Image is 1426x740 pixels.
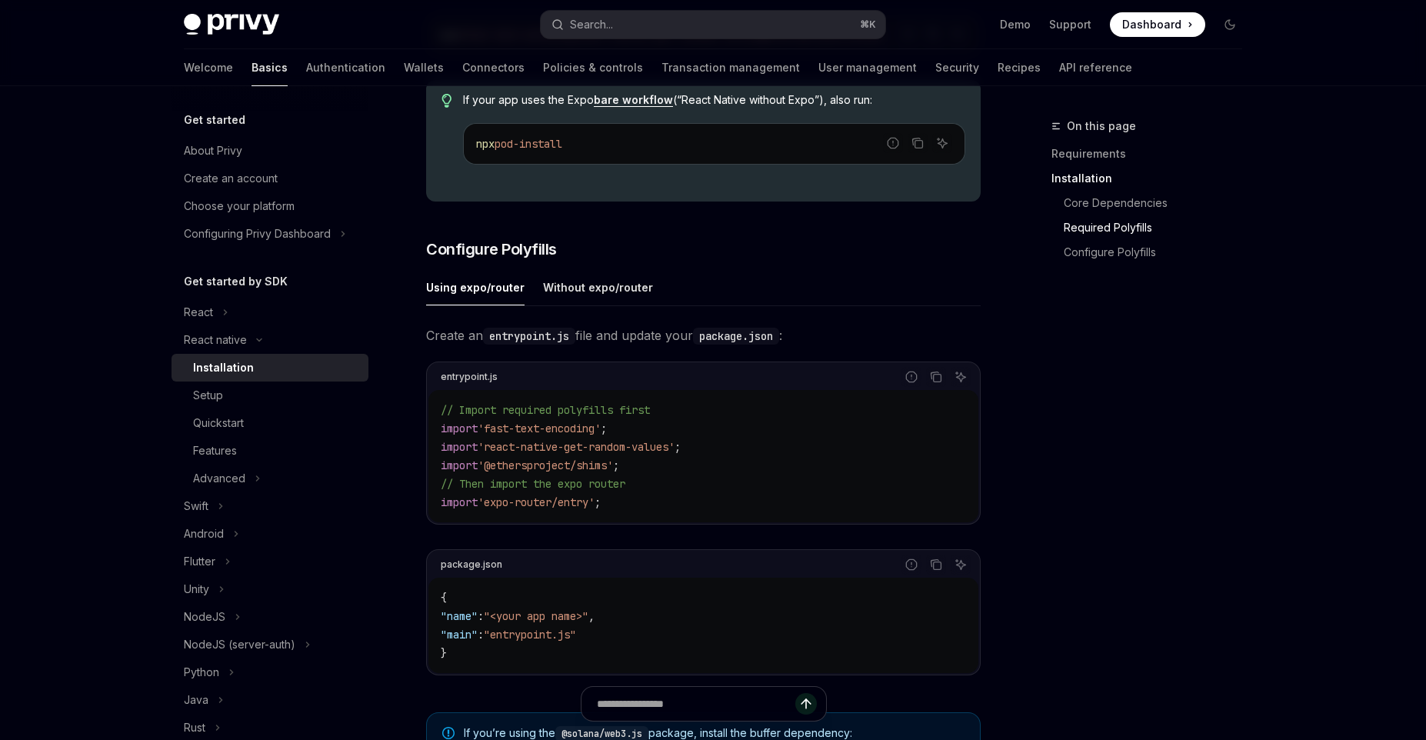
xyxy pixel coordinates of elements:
[172,137,368,165] a: About Privy
[1049,17,1091,32] a: Support
[541,11,885,38] button: Open search
[860,18,876,31] span: ⌘ K
[478,440,675,454] span: 'react-native-get-random-values'
[193,414,244,432] div: Quickstart
[441,628,478,642] span: "main"
[441,609,478,623] span: "name"
[495,137,562,151] span: pod-install
[172,520,368,548] button: Toggle Android section
[1051,215,1254,240] a: Required Polyfills
[1110,12,1205,37] a: Dashboard
[441,440,478,454] span: import
[184,49,233,86] a: Welcome
[1051,240,1254,265] a: Configure Polyfills
[1067,117,1136,135] span: On this page
[932,133,952,153] button: Ask AI
[172,409,368,437] a: Quickstart
[172,326,368,354] button: Toggle React native section
[184,14,279,35] img: dark logo
[441,591,447,605] span: {
[543,49,643,86] a: Policies & controls
[478,495,595,509] span: 'expo-router/entry'
[951,367,971,387] button: Ask AI
[184,225,331,243] div: Configuring Privy Dashboard
[1000,17,1031,32] a: Demo
[172,437,368,465] a: Features
[172,575,368,603] button: Toggle Unity section
[1051,191,1254,215] a: Core Dependencies
[661,49,800,86] a: Transaction management
[172,492,368,520] button: Toggle Swift section
[478,628,484,642] span: :
[478,422,601,435] span: 'fast-text-encoding'
[675,440,681,454] span: ;
[998,49,1041,86] a: Recipes
[184,663,219,682] div: Python
[908,133,928,153] button: Copy the contents from the code block
[478,609,484,623] span: :
[441,422,478,435] span: import
[426,325,981,346] span: Create an file and update your :
[901,367,921,387] button: Report incorrect code
[184,552,215,571] div: Flutter
[883,133,903,153] button: Report incorrect code
[426,238,557,260] span: Configure Polyfills
[441,458,478,472] span: import
[172,298,368,326] button: Toggle React section
[1051,166,1254,191] a: Installation
[306,49,385,86] a: Authentication
[172,686,368,714] button: Toggle Java section
[483,328,575,345] code: entrypoint.js
[172,165,368,192] a: Create an account
[172,548,368,575] button: Toggle Flutter section
[588,609,595,623] span: ,
[172,658,368,686] button: Toggle Python section
[818,49,917,86] a: User management
[184,197,295,215] div: Choose your platform
[476,137,495,151] span: npx
[184,497,208,515] div: Swift
[462,49,525,86] a: Connectors
[484,628,576,642] span: "entrypoint.js"
[594,93,673,107] a: bare workflow
[597,687,795,721] input: Ask a question...
[478,458,613,472] span: '@ethersproject/shims'
[463,92,965,108] span: If your app uses the Expo (“React Native without Expo”), also run:
[601,422,607,435] span: ;
[172,465,368,492] button: Toggle Advanced section
[1122,17,1181,32] span: Dashboard
[1051,142,1254,166] a: Requirements
[570,15,613,34] div: Search...
[184,272,288,291] h5: Get started by SDK
[172,382,368,409] a: Setup
[184,303,213,322] div: React
[172,631,368,658] button: Toggle NodeJS (server-auth) section
[543,269,653,305] div: Without expo/router
[1059,49,1132,86] a: API reference
[1218,12,1242,37] button: Toggle dark mode
[441,477,625,491] span: // Then import the expo router
[441,94,452,108] svg: Tip
[935,49,979,86] a: Security
[184,691,208,709] div: Java
[404,49,444,86] a: Wallets
[193,358,254,377] div: Installation
[193,442,237,460] div: Features
[184,111,245,129] h5: Get started
[184,718,205,737] div: Rust
[693,328,779,345] code: package.json
[184,525,224,543] div: Android
[172,603,368,631] button: Toggle NodeJS section
[193,386,223,405] div: Setup
[184,580,209,598] div: Unity
[441,495,478,509] span: import
[441,367,498,387] div: entrypoint.js
[441,555,502,575] div: package.json
[595,495,601,509] span: ;
[193,469,245,488] div: Advanced
[926,367,946,387] button: Copy the contents from the code block
[172,220,368,248] button: Toggle Configuring Privy Dashboard section
[484,609,588,623] span: "<your app name>"
[613,458,619,472] span: ;
[172,192,368,220] a: Choose your platform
